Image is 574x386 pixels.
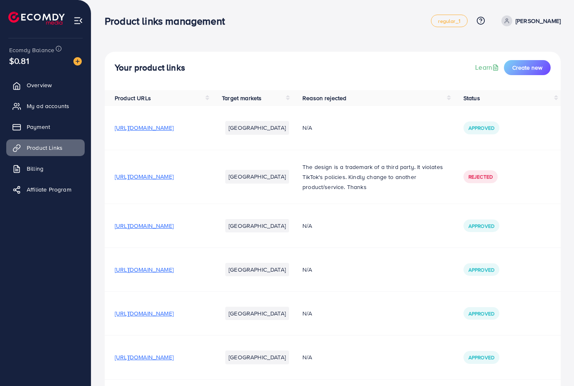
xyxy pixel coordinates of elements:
a: Product Links [6,139,85,156]
span: Affiliate Program [27,185,71,194]
a: Overview [6,77,85,93]
li: [GEOGRAPHIC_DATA] [225,219,289,232]
span: Payment [27,123,50,131]
img: image [73,57,82,66]
span: N/A [302,124,312,132]
p: [PERSON_NAME] [516,16,561,26]
span: N/A [302,265,312,274]
span: Approved [468,266,494,273]
span: [URL][DOMAIN_NAME] [115,353,174,361]
p: The design is a trademark of a third party. It violates TikTok's policies. Kindly change to anoth... [302,162,443,192]
span: Approved [468,354,494,361]
a: [PERSON_NAME] [498,15,561,26]
span: [URL][DOMAIN_NAME] [115,124,174,132]
span: My ad accounts [27,102,69,110]
button: Create new [504,60,551,75]
li: [GEOGRAPHIC_DATA] [225,170,289,183]
li: [GEOGRAPHIC_DATA] [225,307,289,320]
h3: Product links management [105,15,232,27]
h4: Your product links [115,63,185,73]
a: Learn [475,63,501,72]
span: N/A [302,353,312,361]
li: [GEOGRAPHIC_DATA] [225,351,289,364]
span: [URL][DOMAIN_NAME] [115,172,174,181]
span: Target markets [222,94,262,102]
span: N/A [302,309,312,318]
li: [GEOGRAPHIC_DATA] [225,121,289,134]
iframe: Chat [539,348,568,380]
img: menu [73,16,83,25]
a: Payment [6,119,85,135]
span: Product Links [27,144,63,152]
span: Status [463,94,480,102]
a: My ad accounts [6,98,85,114]
img: logo [8,12,65,25]
span: Create new [512,63,542,72]
a: regular_1 [431,15,467,27]
span: Reason rejected [302,94,346,102]
span: Product URLs [115,94,151,102]
span: Approved [468,310,494,317]
span: Approved [468,222,494,230]
span: [URL][DOMAIN_NAME] [115,309,174,318]
span: [URL][DOMAIN_NAME] [115,265,174,274]
li: [GEOGRAPHIC_DATA] [225,263,289,276]
span: Ecomdy Balance [9,46,54,54]
span: Rejected [468,173,493,180]
span: N/A [302,222,312,230]
span: regular_1 [438,18,460,24]
span: [URL][DOMAIN_NAME] [115,222,174,230]
span: Overview [27,81,52,89]
span: Billing [27,164,43,173]
a: Affiliate Program [6,181,85,198]
a: Billing [6,160,85,177]
span: $0.81 [9,55,29,67]
span: Approved [468,124,494,131]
